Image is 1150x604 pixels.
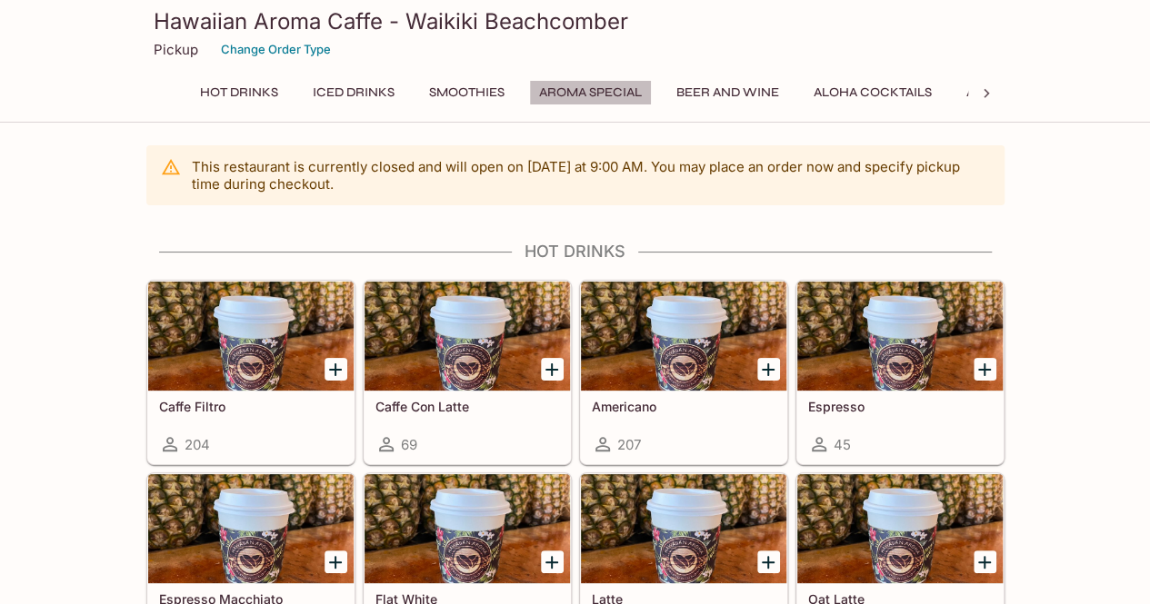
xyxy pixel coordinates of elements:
[974,550,996,573] button: Add Oat Latte
[192,158,990,193] p: This restaurant is currently closed and will open on [DATE] at 9:00 AM . You may place an order n...
[365,474,570,583] div: Flat White
[146,242,1005,262] h4: Hot Drinks
[325,550,347,573] button: Add Espresso Macchiato
[419,80,515,105] button: Smoothies
[375,399,559,414] h5: Caffe Con Latte
[956,80,1078,105] button: All Day Bubbly
[581,282,786,391] div: Americano
[190,80,288,105] button: Hot Drinks
[159,399,343,414] h5: Caffe Filtro
[797,282,1003,391] div: Espresso
[147,281,355,464] a: Caffe Filtro204
[185,436,210,453] span: 204
[541,358,564,381] button: Add Caffe Con Latte
[808,399,992,414] h5: Espresso
[834,436,851,453] span: 45
[213,35,339,64] button: Change Order Type
[796,281,1004,464] a: Espresso45
[974,358,996,381] button: Add Espresso
[580,281,787,464] a: Americano207
[757,358,780,381] button: Add Americano
[617,436,641,453] span: 207
[154,7,997,35] h3: Hawaiian Aroma Caffe - Waikiki Beachcomber
[401,436,417,453] span: 69
[797,474,1003,583] div: Oat Latte
[154,41,198,58] p: Pickup
[325,358,347,381] button: Add Caffe Filtro
[148,282,354,391] div: Caffe Filtro
[581,474,786,583] div: Latte
[666,80,789,105] button: Beer and Wine
[529,80,652,105] button: Aroma Special
[365,282,570,391] div: Caffe Con Latte
[303,80,405,105] button: Iced Drinks
[364,281,571,464] a: Caffe Con Latte69
[148,474,354,583] div: Espresso Macchiato
[804,80,942,105] button: Aloha Cocktails
[592,399,775,414] h5: Americano
[757,550,780,573] button: Add Latte
[541,550,564,573] button: Add Flat White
